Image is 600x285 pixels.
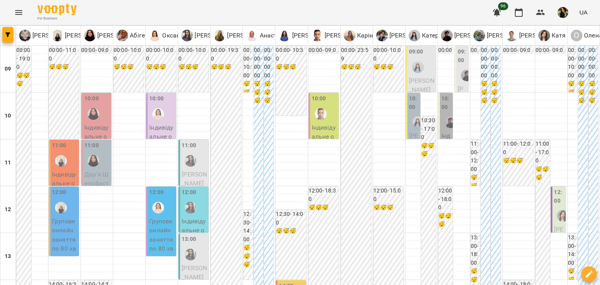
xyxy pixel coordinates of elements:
img: Аліса [445,116,456,128]
a: К Каріна [344,30,377,41]
div: Олександра [87,155,99,167]
div: Аліса [461,69,473,81]
h6: 😴😴😴 [243,244,253,269]
img: К [344,30,355,41]
img: М [311,30,323,41]
img: М [214,30,225,41]
p: Групове онлайн заняття по 80 хв рівні А1-В1 - Група 81 A1 [52,217,77,281]
label: 11:00 [182,141,196,150]
div: Даніела [279,30,339,41]
h6: 😴😴😴 [578,80,587,105]
h6: 12:00 - 18:00 [438,187,453,212]
img: А [246,30,258,41]
p: [PERSON_NAME] [63,31,112,40]
span: [PERSON_NAME] [409,132,418,185]
h6: 00:00 - 10:00 [146,46,176,63]
h6: 😴😴😴 [254,80,263,105]
h6: 11:00 - 12:00 [503,140,533,157]
div: Анастасія [246,30,289,41]
a: М [PERSON_NAME] [311,30,372,41]
label: 10:00 [312,94,326,103]
a: Д [PERSON_NAME] [279,30,339,41]
h6: 10 [5,112,11,120]
img: Ж [52,30,63,41]
h6: 😴😴😴 [211,63,241,71]
h6: 00:00 - 19:00 [16,46,31,71]
div: Абігейл [116,30,152,41]
p: Групове онлайн заняття по 80 хв рівні А1-В1 - Група 14 А1 [149,217,175,281]
img: М [376,30,388,41]
h6: 00:00 - 00:00 [578,46,587,80]
h6: 00:00 - 11:00 [49,46,79,63]
h6: 00:00 - 09:00 [471,46,480,80]
div: Катя [557,210,569,222]
a: Ю [PERSON_NAME] [473,30,534,41]
img: Ю [181,30,193,41]
label: 09:00 [409,48,423,56]
h6: 😴😴😴 [49,63,79,71]
label: 12:00 [554,188,564,205]
p: Анастасія [258,31,289,40]
img: Юлія [185,249,196,260]
img: Катерина [412,61,424,73]
h6: 00:00 - 09:00 [438,46,453,71]
a: К Катерина [409,30,450,41]
img: А [441,30,453,41]
h6: 😴😴😴 [438,212,453,229]
h6: 😴😴😴 [309,203,339,212]
h6: 😴😴😴 [568,80,577,105]
div: Катерина [409,30,450,41]
div: Катя [538,30,566,41]
h6: 00:00 - 19:30 [211,46,241,63]
a: М [PERSON_NAME] [376,30,437,41]
img: Юлія [185,202,196,214]
img: Юлія [185,155,196,167]
h6: 11:00 - 17:00 [536,140,550,165]
span: For Business [37,16,77,21]
span: [PERSON_NAME] [409,77,434,94]
h6: 😴😴😴 [243,80,253,105]
p: Оксана [161,31,184,40]
p: Катя [550,31,566,40]
a: Ю [PERSON_NAME] [181,30,242,41]
p: [PERSON_NAME] [323,31,372,40]
img: Олександра [87,108,99,120]
h6: 12:30 - 14:00 [276,210,306,227]
h6: 00:00 - 10:30 [276,46,306,63]
img: Є [19,30,31,41]
h6: 😴😴😴 [421,142,436,159]
a: А Абігейл [116,30,152,41]
h6: 13 [5,252,11,261]
a: А [PERSON_NAME] [506,30,566,41]
img: Voopty Logo [37,4,77,15]
label: 11:00 [84,141,99,150]
h6: 😴😴😴 [114,63,144,71]
img: Оксана [152,108,164,120]
div: Андрій [506,30,566,41]
img: Жюлі [55,202,67,214]
h6: 00:00 - 23:59 [341,46,371,63]
p: Індивідуальне онлайн заняття 50 хв рівні А1-В1 - [PERSON_NAME] [149,123,175,206]
div: Марина [214,30,274,41]
h6: 😴😴😴 [146,63,176,71]
h6: 13:00 - 14:00 [568,233,577,267]
span: Дар'я Шелофаст [84,171,109,187]
label: 13:00 [182,235,196,244]
div: Микита [376,30,437,41]
img: А [506,30,518,41]
h6: 00:00 - 10:00 [243,46,253,80]
p: Індивідуальне онлайн заняття 50 хв рівні А1-В1 - [PERSON_NAME] [52,170,77,253]
label: 12:00 [52,188,66,197]
button: Menu [9,3,28,22]
h6: 😴😴😴 [481,80,490,105]
a: К Катя [538,30,566,41]
h6: 00:00 - 00:00 [481,46,490,80]
h6: 12:00 - 15:00 [373,187,404,203]
div: Аліса [441,30,502,41]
